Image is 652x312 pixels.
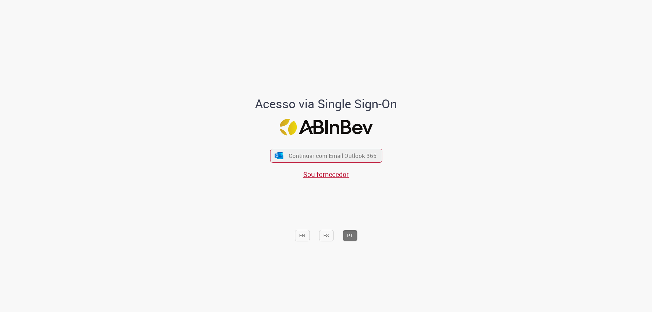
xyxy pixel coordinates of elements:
button: EN [295,230,310,241]
a: Sou fornecedor [303,170,349,179]
img: Logo ABInBev [279,119,373,135]
button: ícone Azure/Microsoft 360 Continuar com Email Outlook 365 [270,149,382,163]
img: ícone Azure/Microsoft 360 [274,152,284,159]
button: ES [319,230,333,241]
h1: Acesso via Single Sign-On [232,97,420,111]
button: PT [343,230,357,241]
span: Continuar com Email Outlook 365 [289,152,377,160]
